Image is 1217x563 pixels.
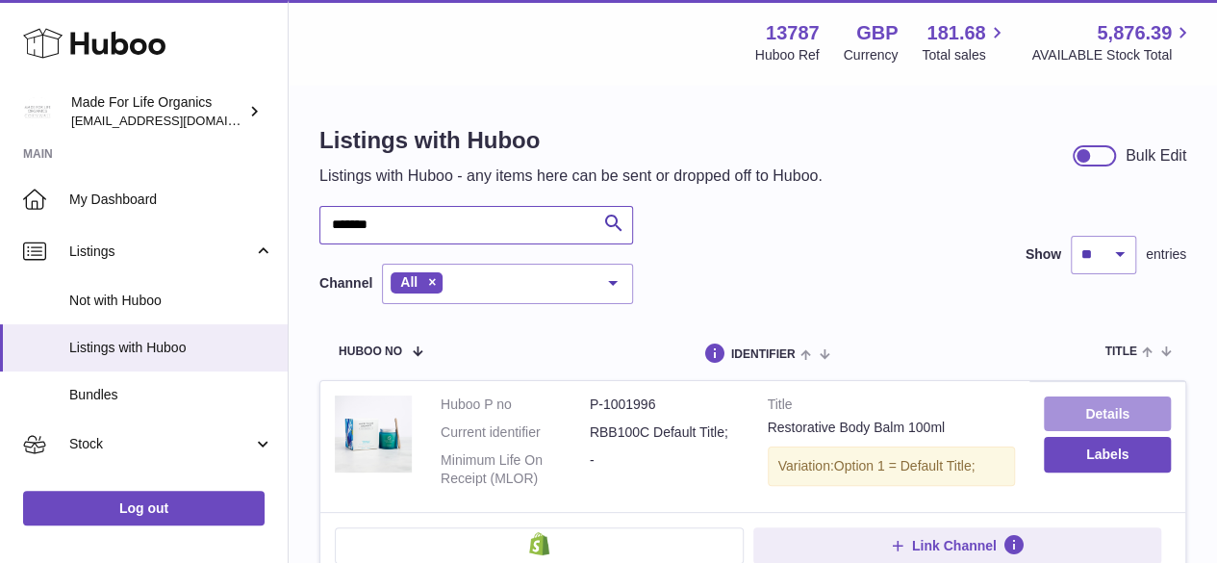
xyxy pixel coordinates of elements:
[912,537,997,554] span: Link Channel
[1044,437,1171,472] button: Labels
[319,125,823,156] h1: Listings with Huboo
[1146,245,1186,264] span: entries
[69,191,273,209] span: My Dashboard
[590,423,739,442] dd: RBB100C Default Title;
[69,292,273,310] span: Not with Huboo
[441,423,590,442] dt: Current identifier
[1031,46,1194,64] span: AVAILABLE Stock Total
[69,435,253,453] span: Stock
[922,46,1007,64] span: Total sales
[529,532,549,555] img: shopify-small.png
[339,345,402,358] span: Huboo no
[1031,20,1194,64] a: 5,876.39 AVAILABLE Stock Total
[834,458,976,473] span: Option 1 = Default Title;
[1126,145,1186,166] div: Bulk Edit
[71,113,283,128] span: [EMAIL_ADDRESS][DOMAIN_NAME]
[590,451,739,488] dd: -
[400,274,418,290] span: All
[755,46,820,64] div: Huboo Ref
[69,386,273,404] span: Bundles
[766,20,820,46] strong: 13787
[23,97,52,126] img: internalAdmin-13787@internal.huboo.com
[768,447,1016,486] div: Variation:
[335,396,412,473] img: Restorative Body Balm 100ml
[319,274,372,293] label: Channel
[441,451,590,488] dt: Minimum Life On Receipt (MLOR)
[844,46,899,64] div: Currency
[1044,397,1171,431] a: Details
[856,20,898,46] strong: GBP
[71,93,244,130] div: Made For Life Organics
[441,396,590,414] dt: Huboo P no
[319,166,823,187] p: Listings with Huboo - any items here can be sent or dropped off to Huboo.
[1026,245,1061,264] label: Show
[922,20,1007,64] a: 181.68 Total sales
[768,419,1016,437] div: Restorative Body Balm 100ml
[23,491,265,525] a: Log out
[69,339,273,357] span: Listings with Huboo
[1104,345,1136,358] span: title
[926,20,985,46] span: 181.68
[1097,20,1172,46] span: 5,876.39
[768,396,1016,419] strong: Title
[69,243,253,261] span: Listings
[731,348,796,361] span: identifier
[590,396,739,414] dd: P-1001996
